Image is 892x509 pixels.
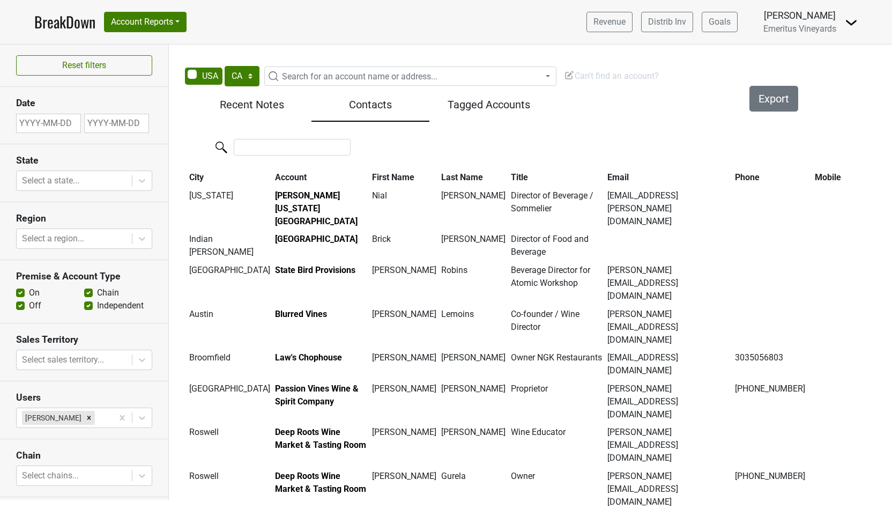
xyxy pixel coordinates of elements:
[83,411,95,425] div: Remove Mari Jones
[439,231,509,262] td: [PERSON_NAME]
[763,9,836,23] div: [PERSON_NAME]
[439,349,509,380] td: [PERSON_NAME]
[275,427,366,450] a: Deep Roots Wine Market & Tasting Room
[508,231,605,262] td: Director of Food and Beverage
[22,411,83,425] div: [PERSON_NAME]
[187,168,273,187] th: City: activate to sort column ascending
[508,261,605,305] td: Beverage Director for Atomic Workshop
[369,261,439,305] td: [PERSON_NAME]
[749,86,798,112] button: Export
[275,190,358,226] a: [PERSON_NAME][US_STATE][GEOGRAPHIC_DATA]
[275,471,366,494] a: Deep Roots Wine Market & Tasting Room
[605,380,733,424] td: [PERSON_NAME][EMAIL_ADDRESS][DOMAIN_NAME]
[29,299,41,312] label: Off
[275,352,342,363] a: Law's Chophouse
[16,55,152,76] button: Reset filters
[16,213,152,224] h3: Region
[16,450,152,461] h3: Chain
[16,98,152,109] h3: Date
[16,271,152,282] h3: Premise & Account Type
[16,334,152,345] h3: Sales Territory
[369,305,439,349] td: [PERSON_NAME]
[508,187,605,231] td: Director of Beverage / Sommelier
[16,114,81,133] input: YYYY-MM-DD
[508,349,605,380] td: Owner NGK Restaurants
[564,70,575,80] img: Edit
[605,187,733,231] td: [EMAIL_ADDRESS][PERSON_NAME][DOMAIN_NAME]
[508,168,605,187] th: Title: activate to sort column ascending
[439,187,509,231] td: [PERSON_NAME]
[97,286,119,299] label: Chain
[369,349,439,380] td: [PERSON_NAME]
[439,424,509,468] td: [PERSON_NAME]
[187,261,273,305] td: [GEOGRAPHIC_DATA]
[733,168,813,187] th: Phone: activate to sort column ascending
[508,305,605,349] td: Co-founder / Wine Director
[97,299,144,312] label: Independent
[702,12,738,32] a: Goals
[605,349,733,380] td: [EMAIL_ADDRESS][DOMAIN_NAME]
[605,424,733,468] td: [PERSON_NAME][EMAIL_ADDRESS][DOMAIN_NAME]
[439,261,509,305] td: Robins
[198,98,306,111] h5: Recent Notes
[275,309,327,319] a: Blurred Vines
[369,187,439,231] td: Nial
[369,231,439,262] td: Brick
[16,155,152,166] h3: State
[369,168,439,187] th: First Name: activate to sort column ascending
[29,286,40,299] label: On
[187,305,273,349] td: Austin
[435,98,542,111] h5: Tagged Accounts
[187,380,273,424] td: [GEOGRAPHIC_DATA]
[605,305,733,349] td: [PERSON_NAME][EMAIL_ADDRESS][DOMAIN_NAME]
[273,168,369,187] th: Account: activate to sort column ascending
[508,380,605,424] td: Proprietor
[317,98,425,111] h5: Contacts
[439,380,509,424] td: [PERSON_NAME]
[605,261,733,305] td: [PERSON_NAME][EMAIL_ADDRESS][DOMAIN_NAME]
[763,24,836,34] span: Emeritus Vineyards
[275,383,359,407] a: Passion Vines Wine & Spirit Company
[439,305,509,349] td: Lemoins
[641,12,693,32] a: Distrib Inv
[275,265,355,275] a: State Bird Provisions
[733,349,813,380] td: 3035056803
[439,168,509,187] th: Last Name: activate to sort column ascending
[369,380,439,424] td: [PERSON_NAME]
[812,168,888,187] th: Mobile: activate to sort column ascending
[733,380,813,424] td: [PHONE_NUMBER]
[275,234,358,244] a: [GEOGRAPHIC_DATA]
[845,16,858,29] img: Dropdown Menu
[34,11,95,33] a: BreakDown
[187,231,273,262] td: Indian [PERSON_NAME]
[187,424,273,468] td: Roswell
[282,71,437,82] span: Search for an account name or address...
[16,392,152,403] h3: Users
[369,424,439,468] td: [PERSON_NAME]
[586,12,633,32] a: Revenue
[564,71,659,81] span: Can't find an account?
[84,114,149,133] input: YYYY-MM-DD
[508,424,605,468] td: Wine Educator
[104,12,187,32] button: Account Reports
[605,168,733,187] th: Email: activate to sort column ascending
[187,349,273,380] td: Broomfield
[187,187,273,231] td: [US_STATE]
